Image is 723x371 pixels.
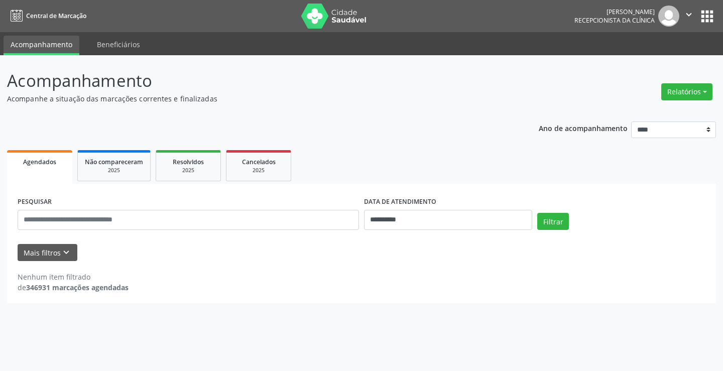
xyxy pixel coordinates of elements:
div: de [18,282,129,293]
label: DATA DE ATENDIMENTO [364,194,436,210]
span: Não compareceram [85,158,143,166]
a: Beneficiários [90,36,147,53]
p: Ano de acompanhamento [539,121,628,134]
label: PESQUISAR [18,194,52,210]
p: Acompanhamento [7,68,503,93]
a: Acompanhamento [4,36,79,55]
button:  [679,6,698,27]
button: apps [698,8,716,25]
div: Nenhum item filtrado [18,272,129,282]
strong: 346931 marcações agendadas [26,283,129,292]
div: 2025 [163,167,213,174]
a: Central de Marcação [7,8,86,24]
i:  [683,9,694,20]
button: Mais filtroskeyboard_arrow_down [18,244,77,262]
button: Relatórios [661,83,712,100]
i: keyboard_arrow_down [61,247,72,258]
span: Recepcionista da clínica [574,16,655,25]
div: [PERSON_NAME] [574,8,655,16]
button: Filtrar [537,213,569,230]
p: Acompanhe a situação das marcações correntes e finalizadas [7,93,503,104]
img: img [658,6,679,27]
span: Central de Marcação [26,12,86,20]
div: 2025 [233,167,284,174]
span: Cancelados [242,158,276,166]
span: Agendados [23,158,56,166]
span: Resolvidos [173,158,204,166]
div: 2025 [85,167,143,174]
